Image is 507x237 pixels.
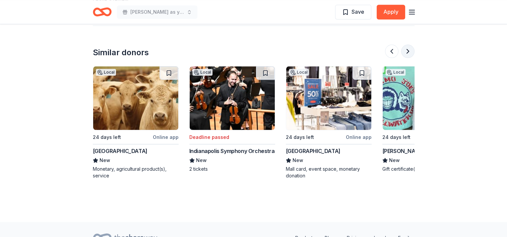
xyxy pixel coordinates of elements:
[117,5,197,19] button: [PERSON_NAME] as you learn golf and racquet sport tournament
[286,66,372,179] a: Image for West Acres MallLocal24 days leftOnline app[GEOGRAPHIC_DATA]NewMall card, event space, m...
[346,133,372,141] div: Online app
[93,66,179,179] a: Image for Central Valley AgLocal24 days leftOnline app[GEOGRAPHIC_DATA]NewMonetary, agricultural ...
[377,5,405,19] button: Apply
[382,147,455,155] div: [PERSON_NAME] Companies
[293,156,303,164] span: New
[286,147,340,155] div: [GEOGRAPHIC_DATA]
[335,5,371,19] button: Save
[192,69,212,76] div: Local
[100,156,110,164] span: New
[196,156,207,164] span: New
[382,133,410,141] div: 24 days left
[385,69,405,76] div: Local
[382,66,468,172] a: Image for Stan Clark CompaniesLocal24 days leftOnline app[PERSON_NAME] CompaniesNewGift certifica...
[289,69,309,76] div: Local
[93,147,147,155] div: [GEOGRAPHIC_DATA]
[93,47,149,58] div: Similar donors
[93,66,178,130] img: Image for Central Valley Ag
[189,147,275,155] div: Indianapolis Symphony Orchestra
[96,69,116,76] div: Local
[286,66,371,130] img: Image for West Acres Mall
[93,133,121,141] div: 24 days left
[93,4,112,20] a: Home
[383,66,468,130] img: Image for Stan Clark Companies
[382,166,468,172] div: Gift certificate(s), merchandise
[389,156,400,164] span: New
[190,66,275,130] img: Image for Indianapolis Symphony Orchestra
[93,166,179,179] div: Monetary, agricultural product(s), service
[286,133,314,141] div: 24 days left
[352,7,364,16] span: Save
[189,66,275,172] a: Image for Indianapolis Symphony OrchestraLocalDeadline passedIndianapolis Symphony OrchestraNew2 ...
[189,133,229,141] div: Deadline passed
[130,8,184,16] span: [PERSON_NAME] as you learn golf and racquet sport tournament
[286,166,372,179] div: Mall card, event space, monetary donation
[189,166,275,172] div: 2 tickets
[153,133,179,141] div: Online app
